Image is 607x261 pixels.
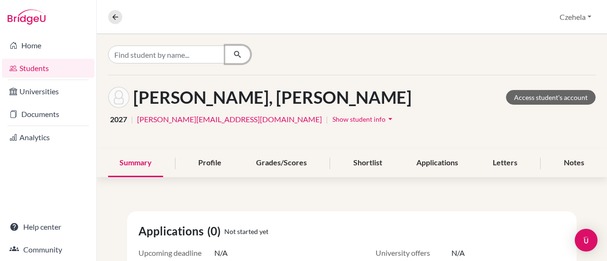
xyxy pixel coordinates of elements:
div: Grades/Scores [245,149,318,177]
a: Home [2,36,94,55]
span: N/A [214,247,228,259]
a: [PERSON_NAME][EMAIL_ADDRESS][DOMAIN_NAME] [137,114,322,125]
span: N/A [451,247,465,259]
a: Access student's account [506,90,596,105]
div: Open Intercom Messenger [575,229,598,252]
a: Universities [2,82,94,101]
span: | [326,114,328,125]
a: Documents [2,105,94,124]
span: Not started yet [224,226,268,236]
input: Find student by name... [108,45,226,63]
img: Ricardo Ante Taleb's avatar [108,87,129,108]
div: Profile [187,149,233,177]
div: Summary [108,149,163,177]
a: Analytics [2,128,94,147]
a: Students [2,59,94,78]
span: 2027 [110,114,127,125]
div: Shortlist [342,149,394,177]
div: Notes [552,149,596,177]
i: arrow_drop_down [386,114,395,124]
span: Show student info [332,115,386,123]
div: Letters [481,149,529,177]
span: University offers [376,247,451,259]
div: Applications [405,149,469,177]
span: (0) [207,223,224,240]
a: Community [2,240,94,259]
button: Show student infoarrow_drop_down [332,112,395,126]
span: Applications [138,223,207,240]
span: Upcoming deadline [138,247,214,259]
h1: [PERSON_NAME], [PERSON_NAME] [133,87,412,108]
span: | [131,114,133,125]
img: Bridge-U [8,9,46,25]
a: Help center [2,217,94,236]
button: Czehela [555,8,596,26]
